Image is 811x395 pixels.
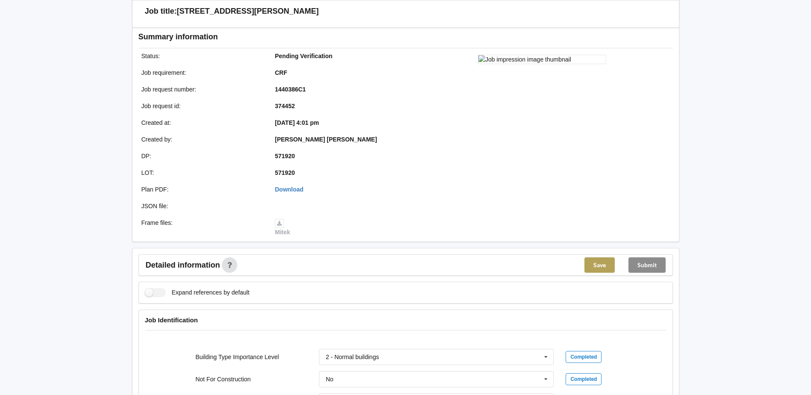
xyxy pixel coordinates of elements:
[195,354,279,360] label: Building Type Importance Level
[275,169,295,176] b: 571920
[177,6,319,16] h3: [STREET_ADDRESS][PERSON_NAME]
[566,373,602,385] div: Completed
[275,69,287,76] b: CRF
[145,288,250,297] label: Expand references by default
[136,152,269,160] div: DP :
[275,103,295,109] b: 374452
[139,32,537,42] h3: Summary information
[326,354,379,360] div: 2 - Normal buildings
[275,53,333,59] b: Pending Verification
[136,52,269,60] div: Status :
[136,185,269,194] div: Plan PDF :
[136,118,269,127] div: Created at :
[145,316,666,324] h4: Job Identification
[584,257,615,273] button: Save
[275,119,319,126] b: [DATE] 4:01 pm
[146,261,220,269] span: Detailed information
[275,153,295,159] b: 571920
[136,68,269,77] div: Job requirement :
[275,86,306,93] b: 1440386C1
[275,219,290,236] a: Mitek
[136,135,269,144] div: Created by :
[566,351,602,363] div: Completed
[136,85,269,94] div: Job request number :
[195,376,251,383] label: Not For Construction
[275,136,377,143] b: [PERSON_NAME] [PERSON_NAME]
[136,218,269,236] div: Frame files :
[136,168,269,177] div: LOT :
[275,186,304,193] a: Download
[326,376,333,382] div: No
[145,6,177,16] h3: Job title:
[136,102,269,110] div: Job request id :
[136,202,269,210] div: JSON file :
[478,55,606,64] img: Job impression image thumbnail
